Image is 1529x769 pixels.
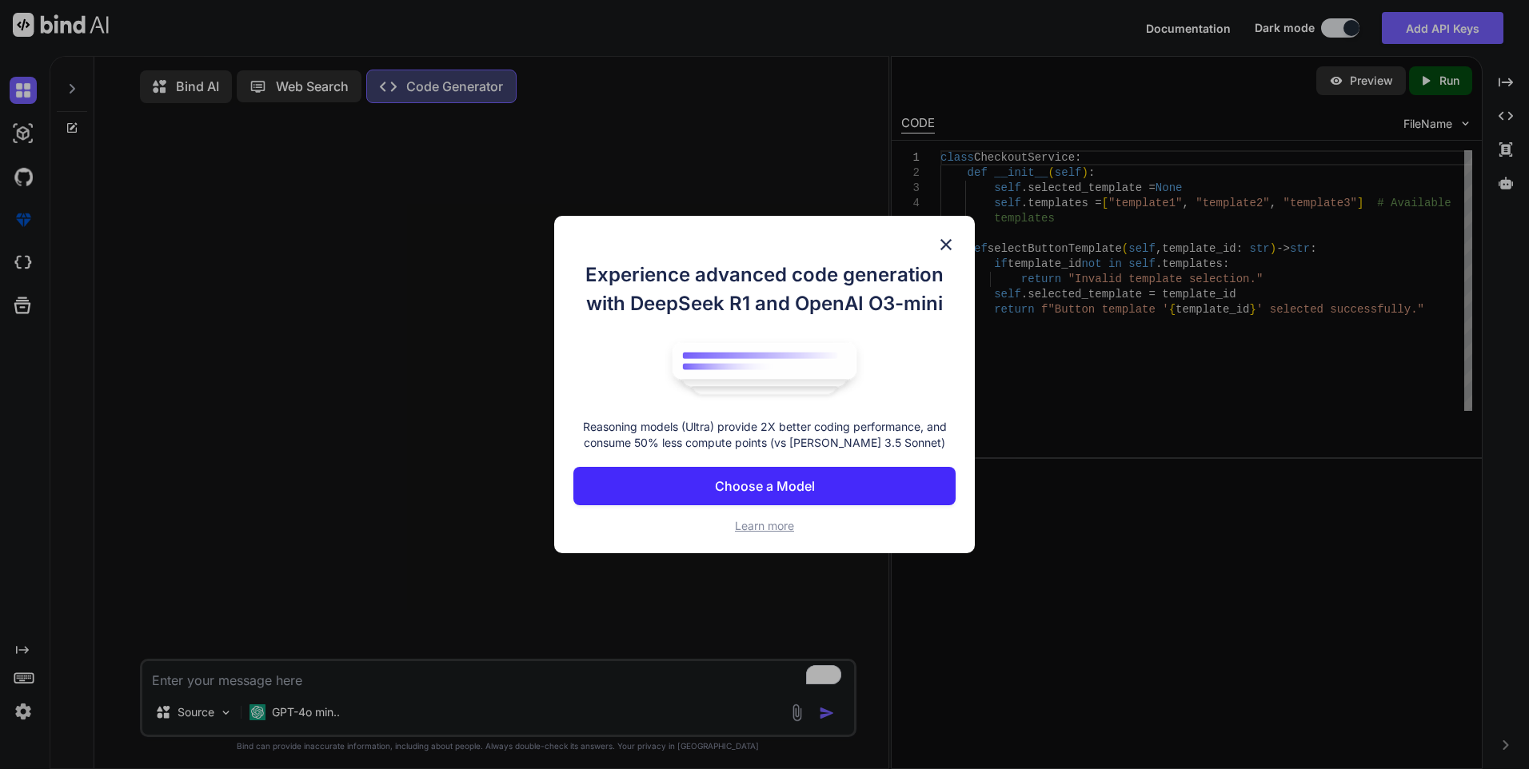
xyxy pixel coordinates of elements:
img: bind logo [661,334,868,403]
span: Learn more [735,519,794,532]
h1: Experience advanced code generation with DeepSeek R1 and OpenAI O3-mini [573,261,956,318]
button: Choose a Model [573,467,956,505]
img: close [936,235,956,254]
p: Reasoning models (Ultra) provide 2X better coding performance, and consume 50% less compute point... [573,419,956,451]
p: Choose a Model [715,476,815,496]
